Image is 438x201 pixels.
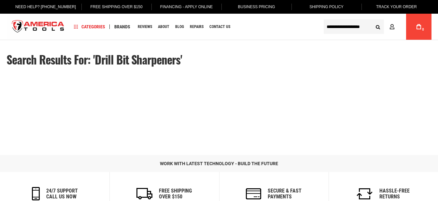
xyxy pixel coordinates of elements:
[7,15,70,39] img: America Tools
[74,24,105,29] span: Categories
[422,28,424,31] span: 0
[158,25,169,29] span: About
[309,5,344,9] span: Shipping Policy
[7,15,70,39] a: store logo
[138,25,152,29] span: Reviews
[172,22,187,31] a: Blog
[268,188,302,199] h6: secure & fast payments
[175,25,184,29] span: Blog
[206,22,233,31] a: Contact Us
[187,22,206,31] a: Repairs
[46,188,78,199] h6: 24/7 support call us now
[372,21,384,33] button: Search
[379,188,410,199] h6: Hassle-Free Returns
[159,188,192,199] h6: Free Shipping Over $150
[71,22,108,31] a: Categories
[135,22,155,31] a: Reviews
[111,22,133,31] a: Brands
[7,51,182,68] span: Search results for: 'drill bit sharpeners'
[114,24,130,29] span: Brands
[190,25,204,29] span: Repairs
[155,22,172,31] a: About
[413,14,425,40] a: 0
[209,25,230,29] span: Contact Us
